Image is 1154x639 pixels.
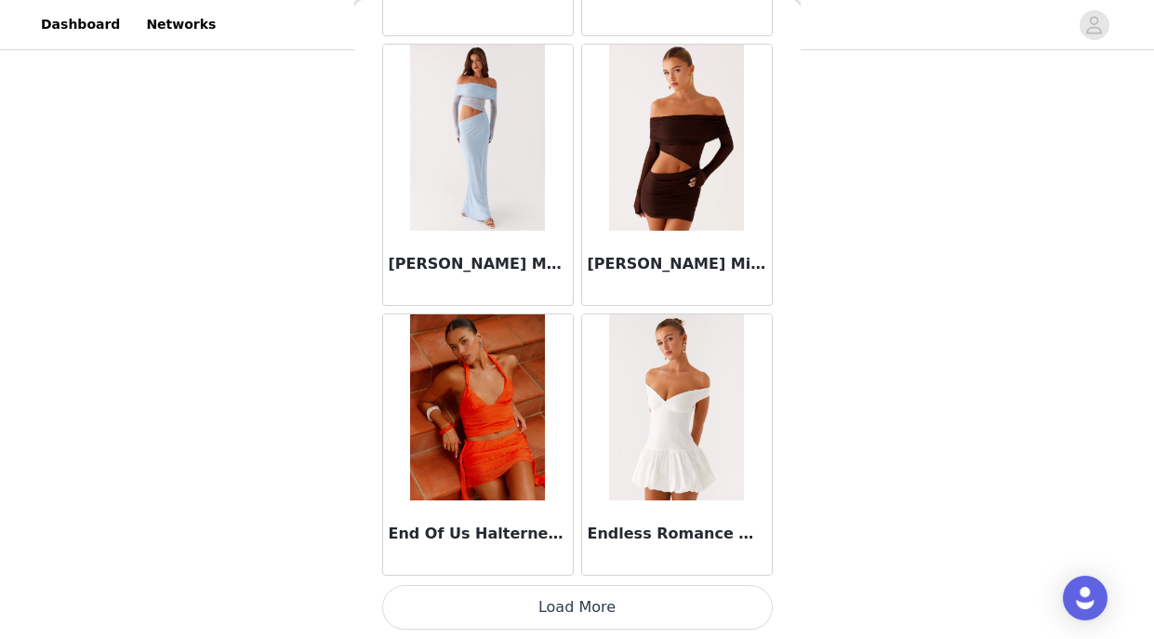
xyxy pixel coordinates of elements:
[135,4,227,46] a: Networks
[609,314,744,500] img: Endless Romance Off Shoulder Mini Dress - White
[382,585,773,630] button: Load More
[1063,576,1108,620] div: Open Intercom Messenger
[588,523,766,545] h3: Endless Romance Off Shoulder Mini Dress - White
[389,523,567,545] h3: End Of Us Halterneck Top - Orange
[609,45,744,231] img: Emery Mini Dress - Chocolate
[1085,10,1103,40] div: avatar
[410,45,545,231] img: Emery Maxi Dress - Blue
[588,253,766,275] h3: [PERSON_NAME] Mini Dress - Chocolate
[30,4,131,46] a: Dashboard
[410,314,545,500] img: End Of Us Halterneck Top - Orange
[389,253,567,275] h3: [PERSON_NAME] Maxi Dress - Blue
